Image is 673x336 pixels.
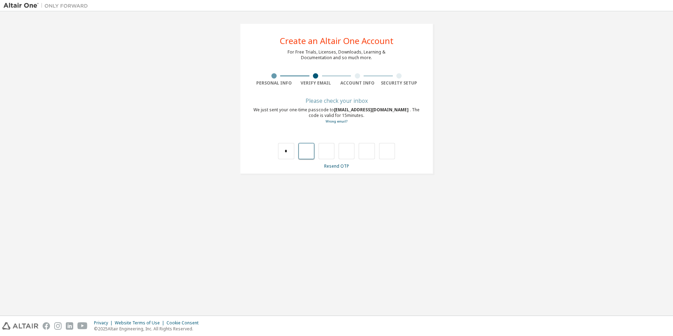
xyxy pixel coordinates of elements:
div: Create an Altair One Account [280,37,394,45]
img: altair_logo.svg [2,322,38,330]
div: Personal Info [253,80,295,86]
div: We just sent your one-time passcode to . The code is valid for 15 minutes. [253,107,420,124]
img: facebook.svg [43,322,50,330]
div: Verify Email [295,80,337,86]
a: Resend OTP [324,163,349,169]
span: [EMAIL_ADDRESS][DOMAIN_NAME] [334,107,410,113]
div: Account Info [336,80,378,86]
div: For Free Trials, Licenses, Downloads, Learning & Documentation and so much more. [288,49,385,61]
img: linkedin.svg [66,322,73,330]
img: youtube.svg [77,322,88,330]
div: Please check your inbox [253,99,420,103]
div: Security Setup [378,80,420,86]
div: Website Terms of Use [115,320,166,326]
a: Go back to the registration form [326,119,347,124]
div: Privacy [94,320,115,326]
img: instagram.svg [54,322,62,330]
img: Altair One [4,2,92,9]
p: © 2025 Altair Engineering, Inc. All Rights Reserved. [94,326,203,332]
div: Cookie Consent [166,320,203,326]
